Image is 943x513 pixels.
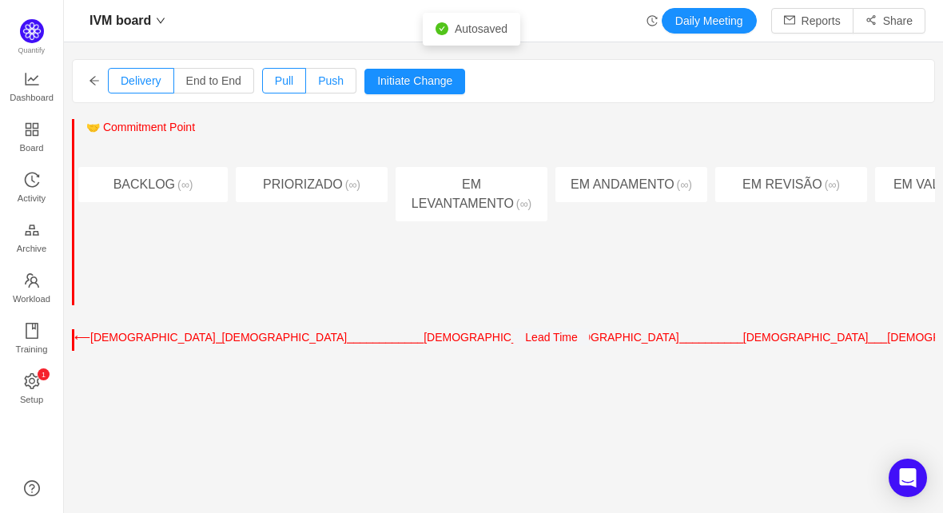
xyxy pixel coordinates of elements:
span: IVM board [90,8,151,34]
span: End to End [186,74,241,87]
span: Push [318,74,344,87]
i: icon: history [647,15,658,26]
i: icon: line-chart [24,71,40,87]
i: icon: check-circle [436,22,448,35]
div: EM REVISÃO [715,167,867,202]
button: Initiate Change [364,69,465,94]
i: icon: book [24,323,40,339]
span: Archive [17,233,46,264]
span: (∞) [514,197,531,210]
span: Dashboard [10,82,54,113]
i: icon: team [24,272,40,288]
i: icon: gold [24,222,40,238]
div: EM ANDAMENTO [555,167,707,202]
span: (∞) [674,178,692,191]
span: Activity [18,182,46,214]
p: 1 [41,368,45,380]
span: (∞) [822,178,840,191]
i: icon: arrow-left [89,75,100,86]
div: ⟵[DEMOGRAPHIC_DATA]⎯[DEMOGRAPHIC_DATA]⎯⎯⎯⎯⎯⎯⎯⎯⎯⎯⎯⎯[DEMOGRAPHIC_DATA]⎯⎯⎯⎯[DEMOGRAPHIC_DATA]⎯⎯⎯[DEM... [74,329,551,346]
a: Archive [24,223,40,255]
span: 🤝 Commitment Point [86,121,195,133]
span: Lead Time [525,331,577,344]
div: BACKLOG [78,167,228,202]
div: EM LEVANTAMENTO [396,167,547,221]
i: icon: setting [24,373,40,389]
span: Pull [275,74,293,87]
i: icon: appstore [24,121,40,137]
a: Dashboard [24,72,40,104]
a: Training [24,324,40,356]
div: Open Intercom Messenger [889,459,927,497]
button: icon: share-altShare [853,8,925,34]
span: Setup [20,384,43,416]
i: icon: history [24,172,40,188]
span: (∞) [343,178,360,191]
span: Workload [13,283,50,315]
span: Board [20,132,44,164]
sup: 1 [38,368,50,380]
a: Activity [24,173,40,205]
span: Quantify [18,46,46,54]
i: icon: down [156,16,165,26]
a: icon: question-circle [24,480,40,496]
button: icon: mailReports [771,8,853,34]
span: Delivery [121,74,161,87]
div: PRIORIZADO [236,167,388,202]
a: icon: settingSetup [24,374,40,406]
span: Autosaved [455,22,507,35]
img: Quantify [20,19,44,43]
span: (∞) [175,178,193,191]
span: Training [15,333,47,365]
button: Daily Meeting [662,8,757,34]
a: Workload [24,273,40,305]
a: Board [24,122,40,154]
